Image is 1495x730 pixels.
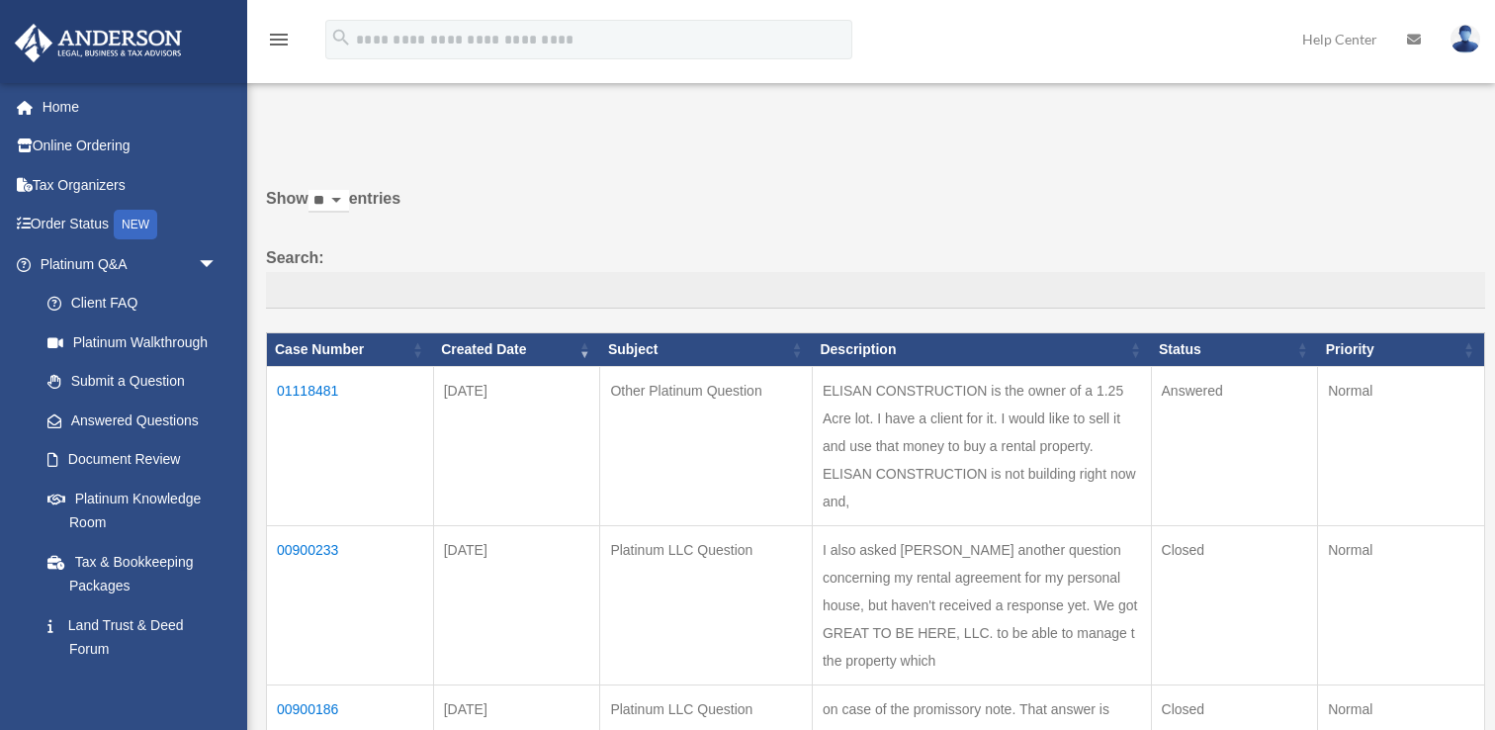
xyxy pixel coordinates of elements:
select: Showentries [308,190,349,213]
td: Normal [1318,367,1485,526]
td: Answered [1151,367,1318,526]
img: User Pic [1451,25,1480,53]
th: Case Number: activate to sort column ascending [267,333,434,367]
th: Subject: activate to sort column ascending [600,333,813,367]
i: search [330,27,352,48]
td: ELISAN CONSTRUCTION is the owner of a 1.25 Acre lot. I have a client for it. I would like to sell... [812,367,1151,526]
a: Order StatusNEW [14,205,247,245]
td: [DATE] [433,526,600,685]
th: Priority: activate to sort column ascending [1318,333,1485,367]
a: Land Trust & Deed Forum [28,605,237,669]
a: Client FAQ [28,284,237,323]
img: Anderson Advisors Platinum Portal [9,24,188,62]
td: I also asked [PERSON_NAME] another question concerning my rental agreement for my personal house,... [812,526,1151,685]
label: Search: [266,244,1485,310]
a: Home [14,87,247,127]
a: menu [267,35,291,51]
a: Document Review [28,440,237,480]
input: Search: [266,272,1485,310]
td: Platinum LLC Question [600,526,813,685]
a: Answered Questions [28,401,227,440]
a: Submit a Question [28,362,237,402]
td: Closed [1151,526,1318,685]
a: Tax Organizers [14,165,247,205]
label: Show entries [266,185,1485,232]
td: 01118481 [267,367,434,526]
td: [DATE] [433,367,600,526]
a: Tax & Bookkeeping Packages [28,542,237,605]
th: Status: activate to sort column ascending [1151,333,1318,367]
a: Platinum Q&Aarrow_drop_down [14,244,237,284]
i: menu [267,28,291,51]
span: arrow_drop_down [198,244,237,285]
a: Platinum Knowledge Room [28,479,237,542]
th: Created Date: activate to sort column ascending [433,333,600,367]
a: Platinum Walkthrough [28,322,237,362]
div: NEW [114,210,157,239]
td: Other Platinum Question [600,367,813,526]
a: Online Ordering [14,127,247,166]
td: 00900233 [267,526,434,685]
th: Description: activate to sort column ascending [812,333,1151,367]
td: Normal [1318,526,1485,685]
